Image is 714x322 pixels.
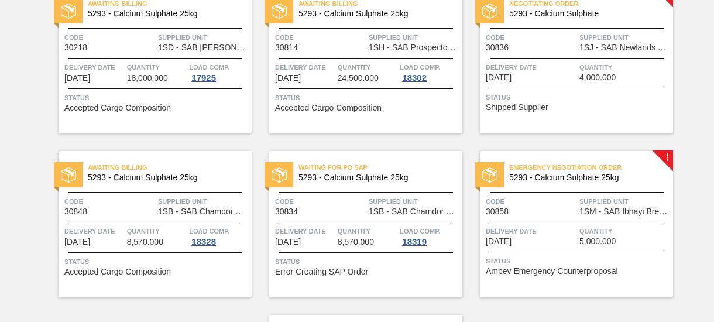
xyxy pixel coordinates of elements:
span: 1SB - SAB Chamdor Brewery [369,207,459,216]
span: Delivery Date [275,61,335,73]
span: 08/26/2025 [486,237,512,246]
img: status [272,167,287,183]
span: 1SM - SAB Ibhayi Brewery [579,207,670,216]
span: 1SH - SAB Prospecton Brewery [369,43,459,52]
div: 17925 [189,73,218,83]
span: Load Comp. [400,225,440,237]
span: Code [64,196,155,207]
span: 30848 [64,207,87,216]
span: 30834 [275,207,298,216]
img: status [272,4,287,19]
span: Delivery Date [275,225,335,237]
span: Accepted Cargo Composition [64,268,171,276]
span: Quantity [338,61,397,73]
span: 30814 [275,43,298,52]
span: 08/21/2025 [486,73,512,82]
div: 18319 [400,237,429,246]
span: Status [486,255,670,267]
img: status [61,4,76,19]
span: Quantity [127,61,187,73]
div: 18302 [400,73,429,83]
img: status [61,167,76,183]
span: Code [275,32,366,43]
span: 1SJ - SAB Newlands Brewery [579,43,670,52]
span: Load Comp. [400,61,440,73]
span: Supplied Unit [369,32,459,43]
span: Emergency Negotiation Order [509,162,673,173]
span: Quantity [127,225,187,237]
span: Supplied Unit [158,196,249,207]
span: 08/21/2025 [275,238,301,246]
span: Supplied Unit [579,32,670,43]
span: 5293 - Calcium Sulphate 25kg [88,9,242,18]
span: Code [486,196,576,207]
span: Status [64,92,249,104]
span: 08/21/2025 [64,238,90,246]
span: 5293 - Calcium Sulphate 25kg [298,9,453,18]
span: 5293 - Calcium Sulphate 25kg [509,173,664,182]
span: 30836 [486,43,509,52]
span: Load Comp. [189,225,229,237]
span: Code [64,32,155,43]
span: 8,570.000 [338,238,374,246]
a: Load Comp.17925 [189,61,249,83]
a: statusAwaiting Billing5293 - Calcium Sulphate 25kgCode30848Supplied Unit1SB - SAB Chamdor Brewery... [41,151,252,297]
span: Delivery Date [64,61,124,73]
span: Status [486,91,670,103]
span: Quantity [338,225,397,237]
span: Load Comp. [189,61,229,73]
span: Status [275,256,459,268]
span: 1SD - SAB Rosslyn Brewery [158,43,249,52]
span: 30858 [486,207,509,216]
span: 24,500.000 [338,74,379,83]
span: Supplied Unit [158,32,249,43]
a: Load Comp.18328 [189,225,249,246]
span: Awaiting Billing [88,162,252,173]
span: 4,000.000 [579,73,616,82]
span: Code [275,196,366,207]
img: status [482,167,497,183]
span: 08/11/2025 [64,74,90,83]
span: Delivery Date [486,225,576,237]
a: Load Comp.18319 [400,225,459,246]
span: Supplied Unit [579,196,670,207]
span: Accepted Cargo Composition [64,104,171,112]
span: Status [64,256,249,268]
div: 18328 [189,237,218,246]
img: status [482,4,497,19]
span: Error Creating SAP Order [275,268,368,276]
span: Waiting for PO SAP [298,162,462,173]
a: !statusEmergency Negotiation Order5293 - Calcium Sulphate 25kgCode30858Supplied Unit1SM - SAB Ibh... [462,151,673,297]
span: 1SB - SAB Chamdor Brewery [158,207,249,216]
a: statusWaiting for PO SAP5293 - Calcium Sulphate 25kgCode30834Supplied Unit1SB - SAB Chamdor Brewe... [252,151,462,297]
span: Ambev Emergency Counterproposal [486,267,618,276]
span: Quantity [579,225,670,237]
span: Supplied Unit [369,196,459,207]
span: Accepted Cargo Composition [275,104,382,112]
span: Status [275,92,459,104]
span: 5293 - Calcium Sulphate 25kg [298,173,453,182]
span: 08/20/2025 [275,74,301,83]
span: 5,000.000 [579,237,616,246]
span: 30218 [64,43,87,52]
span: 8,570.000 [127,238,163,246]
span: 5293 - Calcium Sulphate [509,9,664,18]
span: Code [486,32,576,43]
span: Delivery Date [486,61,576,73]
span: Shipped Supplier [486,103,548,112]
span: Delivery Date [64,225,124,237]
a: Load Comp.18302 [400,61,459,83]
span: Quantity [579,61,670,73]
span: 5293 - Calcium Sulphate 25kg [88,173,242,182]
span: 18,000.000 [127,74,168,83]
